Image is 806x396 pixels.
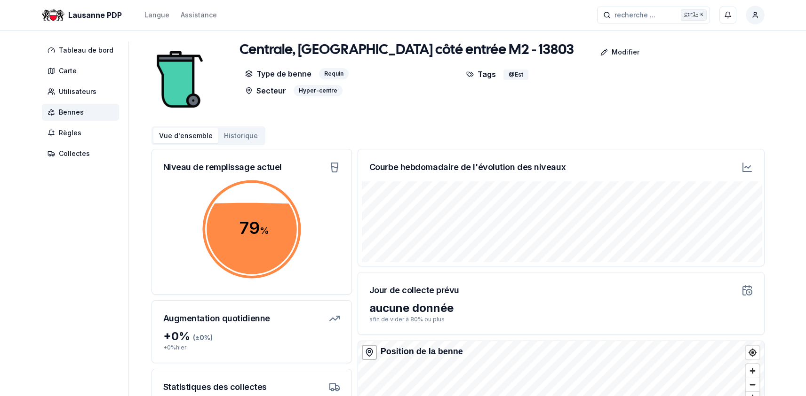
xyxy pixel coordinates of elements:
[42,9,126,21] a: Lausanne PDP
[614,10,655,20] span: recherche ...
[42,104,123,121] a: Bennes
[294,85,343,96] div: Hyper-centre
[369,316,753,323] p: afin de vider à 80% ou plus
[59,108,84,117] span: Bennes
[163,344,340,351] p: + 0 % hier
[239,42,574,59] h1: Centrale, [GEOGRAPHIC_DATA] côté entrée M2 - 13803
[144,9,169,21] button: Langue
[163,312,270,325] h3: Augmentation quotidienne
[218,128,263,143] button: Historique
[746,346,759,359] button: Find my location
[181,9,217,21] a: Assistance
[42,42,123,59] a: Tableau de bord
[466,68,496,80] p: Tags
[163,380,267,394] h3: Statistiques des collectes
[746,364,759,378] button: Zoom in
[59,128,81,138] span: Règles
[144,10,169,20] div: Langue
[153,128,218,143] button: Vue d'ensemble
[152,42,208,117] img: bin Image
[369,301,753,316] div: aucune donnée
[59,149,90,158] span: Collectes
[746,378,759,391] button: Zoom out
[163,161,282,174] h3: Niveau de remplissage actuel
[597,7,710,23] button: recherche ...Ctrl+K
[42,83,123,100] a: Utilisateurs
[612,47,639,57] p: Modifier
[59,66,77,76] span: Carte
[319,68,349,79] div: Requin
[163,329,340,344] div: + 0 %
[369,161,566,174] h3: Courbe hebdomadaire de l'évolution des niveaux
[245,85,286,96] p: Secteur
[746,378,759,391] span: Zoom out
[574,43,647,62] a: Modifier
[59,46,113,55] span: Tableau de bord
[381,345,463,358] div: Position de la benne
[68,9,122,21] span: Lausanne PDP
[503,70,528,80] div: @Est
[42,145,123,162] a: Collectes
[245,68,311,79] p: Type de benne
[42,124,123,141] a: Règles
[59,87,96,96] span: Utilisateurs
[42,62,123,79] a: Carte
[193,334,213,342] span: (± 0 %)
[369,284,459,297] h3: Jour de collecte prévu
[42,4,64,26] img: Lausanne PDP Logo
